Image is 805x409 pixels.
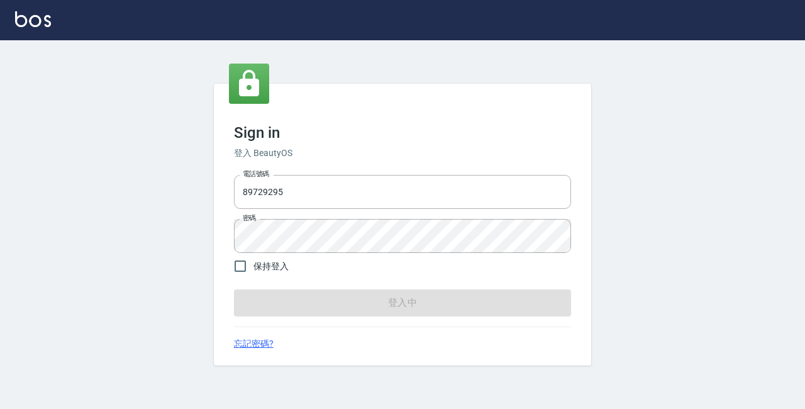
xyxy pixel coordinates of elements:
[15,11,51,27] img: Logo
[253,260,289,273] span: 保持登入
[234,337,274,350] a: 忘記密碼?
[234,124,571,142] h3: Sign in
[234,147,571,160] h6: 登入 BeautyOS
[243,213,256,223] label: 密碼
[243,169,269,179] label: 電話號碼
